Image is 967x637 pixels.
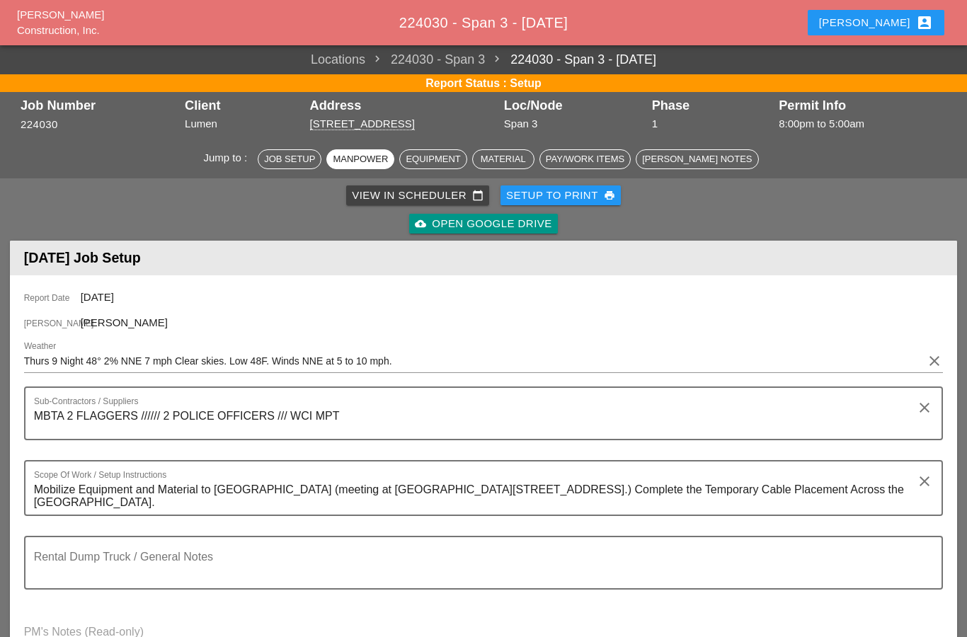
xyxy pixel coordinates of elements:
[34,405,922,439] textarea: Sub-Contractors / Suppliers
[34,478,922,515] textarea: Scope Of Work / Setup Instructions
[409,214,557,234] a: Open Google Drive
[479,152,528,166] div: Material
[506,188,615,204] div: Setup to Print
[415,218,426,229] i: cloud_upload
[365,50,485,69] span: 224030 - Span 3
[546,152,624,166] div: Pay/Work Items
[326,149,394,169] button: Manpower
[346,185,489,205] a: View in Scheduler
[472,149,534,169] button: Material
[916,399,933,416] i: clear
[604,190,615,201] i: print
[399,15,568,30] span: 224030 - Span 3 - [DATE]
[185,98,302,113] div: Client
[24,350,924,372] input: Weather
[926,352,943,369] i: clear
[21,117,58,133] button: 224030
[916,473,933,490] i: clear
[81,316,168,328] span: [PERSON_NAME]
[500,185,621,205] button: Setup to Print
[652,116,772,132] div: 1
[819,14,933,31] div: [PERSON_NAME]
[642,152,752,166] div: [PERSON_NAME] Notes
[352,188,483,204] div: View in Scheduler
[399,149,467,169] button: Equipment
[916,14,933,31] i: account_box
[24,317,81,330] span: [PERSON_NAME]
[652,98,772,113] div: Phase
[539,149,631,169] button: Pay/Work Items
[264,152,315,166] div: Job Setup
[808,10,944,35] button: [PERSON_NAME]
[10,241,958,275] header: [DATE] Job Setup
[485,50,656,69] a: 224030 - Span 3 - [DATE]
[333,152,388,166] div: Manpower
[34,554,922,588] textarea: Rental Dump Truck / General Notes
[203,151,253,163] span: Jump to :
[17,8,104,37] a: [PERSON_NAME] Construction, Inc.
[636,149,758,169] button: [PERSON_NAME] Notes
[24,292,81,304] span: Report Date
[310,98,497,113] div: Address
[81,291,114,303] span: [DATE]
[185,116,302,132] div: Lumen
[415,216,551,232] div: Open Google Drive
[311,50,365,69] a: Locations
[779,98,946,113] div: Permit Info
[406,152,460,166] div: Equipment
[504,98,645,113] div: Loc/Node
[472,190,483,201] i: calendar_today
[21,98,178,113] div: Job Number
[258,149,321,169] button: Job Setup
[779,116,946,132] div: 8:00pm to 5:00am
[504,116,645,132] div: Span 3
